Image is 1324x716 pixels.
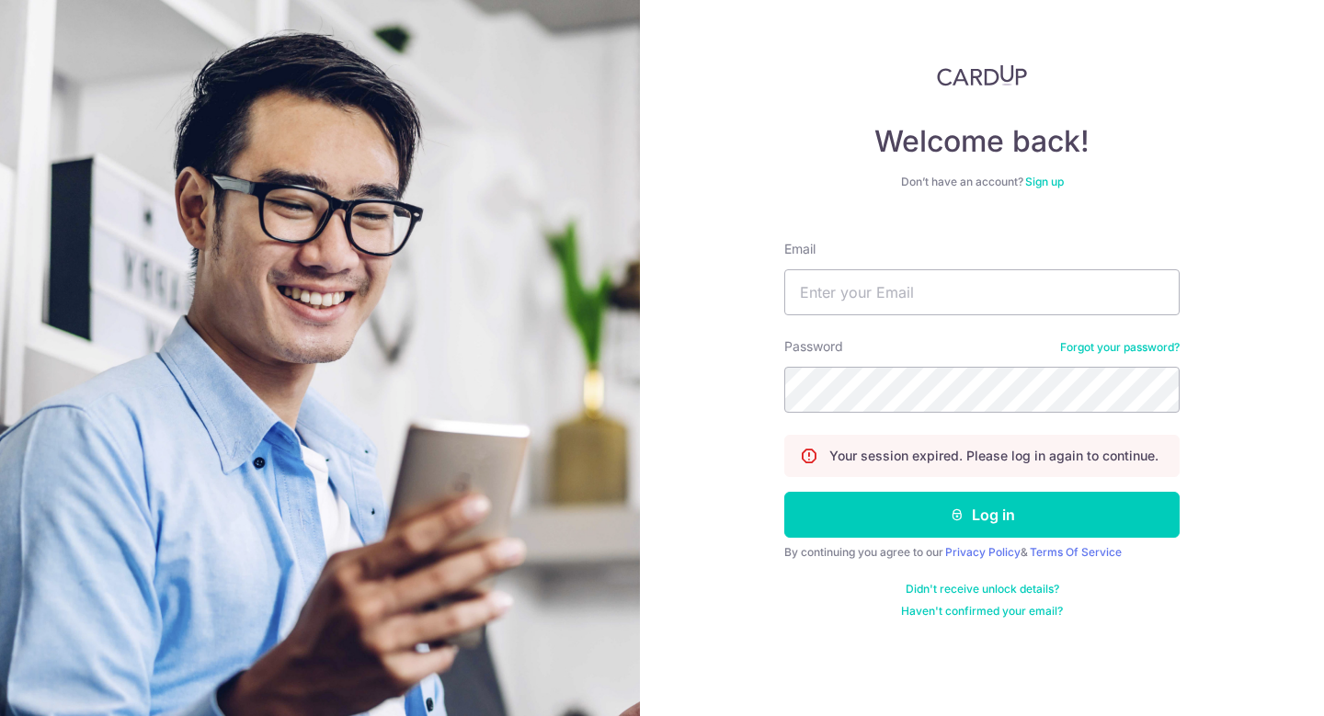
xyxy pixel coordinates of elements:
[906,582,1059,597] a: Didn't receive unlock details?
[784,492,1180,538] button: Log in
[901,604,1063,619] a: Haven't confirmed your email?
[1030,545,1122,559] a: Terms Of Service
[784,269,1180,315] input: Enter your Email
[945,545,1021,559] a: Privacy Policy
[784,123,1180,160] h4: Welcome back!
[937,64,1027,86] img: CardUp Logo
[784,175,1180,189] div: Don’t have an account?
[784,240,816,258] label: Email
[1060,340,1180,355] a: Forgot your password?
[829,447,1158,465] p: Your session expired. Please log in again to continue.
[784,545,1180,560] div: By continuing you agree to our &
[1025,175,1064,188] a: Sign up
[784,337,843,356] label: Password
